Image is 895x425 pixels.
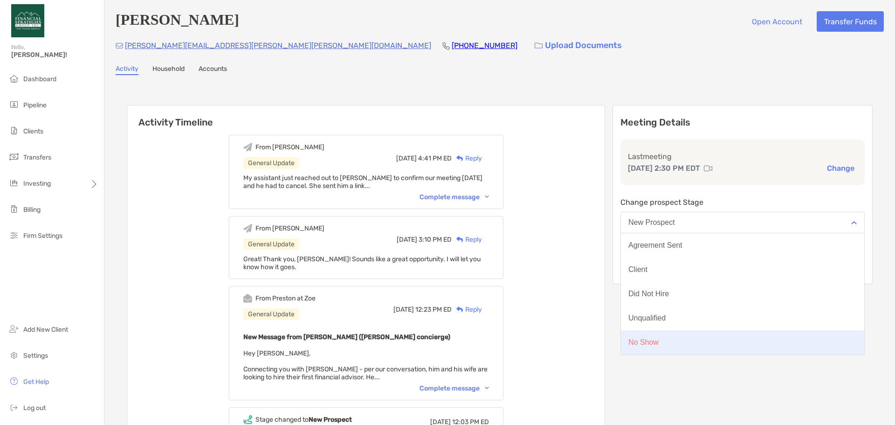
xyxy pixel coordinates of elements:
[397,236,417,244] span: [DATE]
[535,42,543,49] img: button icon
[23,326,68,334] span: Add New Client
[23,404,46,412] span: Log out
[23,75,56,83] span: Dashboard
[628,241,682,250] div: Agreement Sent
[456,155,463,161] img: Reply icon
[243,294,252,303] img: Event icon
[8,73,20,84] img: dashboard icon
[127,105,605,128] h6: Activity Timeline
[11,51,98,59] span: [PERSON_NAME]!
[243,308,299,320] div: General Update
[621,306,864,330] button: Unqualified
[243,238,299,250] div: General Update
[621,282,864,306] button: Did Not Hire
[8,203,20,215] img: billing icon
[851,221,857,224] img: Open dropdown arrow
[456,307,463,313] img: Reply icon
[419,236,452,244] span: 3:10 PM ED
[620,212,865,233] button: New Prospect
[23,206,41,214] span: Billing
[8,125,20,136] img: clients icon
[628,338,659,347] div: No Show
[529,35,628,56] a: Upload Documents
[452,41,517,50] a: [PHONE_NUMBER]
[243,255,481,271] span: Great! Thank you, [PERSON_NAME]! Sounds like a great opportunity. I will let you know how it goes.
[452,153,482,163] div: Reply
[243,224,252,233] img: Event icon
[621,258,864,282] button: Client
[485,195,489,198] img: Chevron icon
[824,163,857,173] button: Change
[442,42,450,49] img: Phone Icon
[628,314,666,322] div: Unqualified
[152,65,185,75] a: Household
[11,4,44,37] img: Zoe Logo
[420,384,489,392] div: Complete message
[199,65,227,75] a: Accounts
[255,224,324,232] div: From [PERSON_NAME]
[116,11,239,32] h4: [PERSON_NAME]
[23,127,43,135] span: Clients
[744,11,809,32] button: Open Account
[255,416,352,424] div: Stage changed to
[116,65,138,75] a: Activity
[628,265,647,274] div: Client
[418,154,452,162] span: 4:41 PM ED
[243,157,299,169] div: General Update
[23,352,48,360] span: Settings
[8,99,20,110] img: pipeline icon
[393,306,414,314] span: [DATE]
[8,402,20,413] img: logout icon
[415,306,452,314] span: 12:23 PM ED
[485,387,489,390] img: Chevron icon
[309,416,352,424] b: New Prospect
[420,193,489,201] div: Complete message
[628,162,700,174] p: [DATE] 2:30 PM EDT
[620,117,865,128] p: Meeting Details
[621,233,864,258] button: Agreement Sent
[628,218,675,227] div: New Prospect
[452,305,482,314] div: Reply
[243,174,482,190] span: My assistant just reached out to [PERSON_NAME] to confirm our meeting [DATE] and he had to cancel...
[456,237,463,243] img: Reply icon
[116,43,123,49] img: Email Icon
[628,151,857,162] p: Last meeting
[8,177,20,188] img: investing icon
[255,294,316,302] div: From Preston at Zoe
[8,151,20,162] img: transfers icon
[817,11,884,32] button: Transfer Funds
[23,101,47,109] span: Pipeline
[23,232,62,240] span: Firm Settings
[243,333,450,341] b: New Message from [PERSON_NAME] ([PERSON_NAME] concierge)
[628,290,669,298] div: Did Not Hire
[243,143,252,152] img: Event icon
[396,154,417,162] span: [DATE]
[255,143,324,151] div: From [PERSON_NAME]
[23,378,49,386] span: Get Help
[243,415,252,424] img: Event icon
[704,165,712,172] img: communication type
[23,180,51,188] span: Investing
[23,153,51,161] span: Transfers
[8,376,20,387] img: get-help icon
[452,235,482,244] div: Reply
[621,330,864,355] button: No Show
[8,349,20,361] img: settings icon
[8,323,20,334] img: add_new_client icon
[620,196,865,208] p: Change prospect Stage
[8,230,20,241] img: firm-settings icon
[125,40,431,51] p: [PERSON_NAME][EMAIL_ADDRESS][PERSON_NAME][PERSON_NAME][DOMAIN_NAME]
[243,349,488,381] span: Hey [PERSON_NAME], Connecting you with [PERSON_NAME] - per our conversation, him and his wife are...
